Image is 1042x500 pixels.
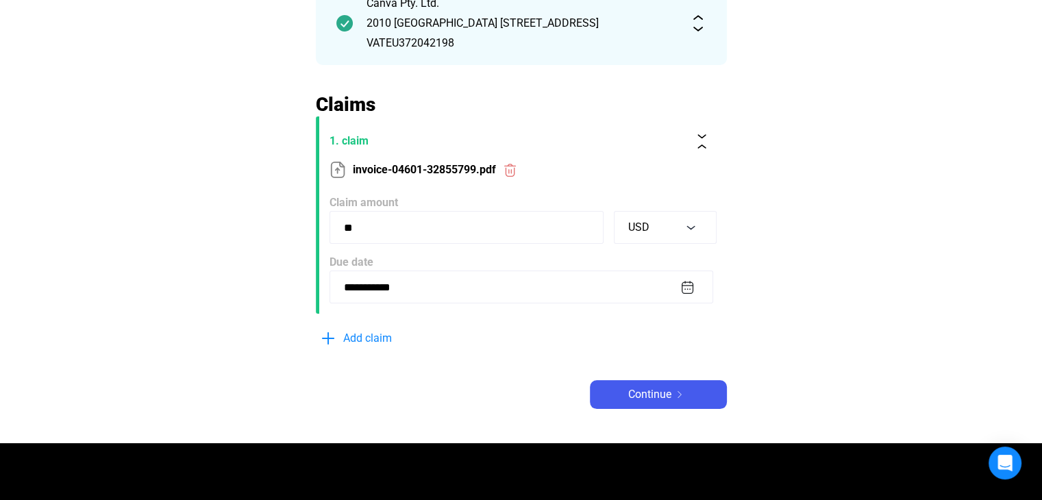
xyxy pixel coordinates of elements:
[688,127,717,155] button: collapse
[316,92,727,116] h2: Claims
[503,163,517,177] img: trash-red
[614,211,717,244] button: USD
[367,15,676,32] div: 2010 [GEOGRAPHIC_DATA] [STREET_ADDRESS]
[628,221,649,234] span: USD
[336,15,353,32] img: checkmark-darker-green-circle
[496,155,525,184] button: trash-red
[367,35,676,51] div: VATEU372042198
[671,391,688,398] img: arrow-right-white
[330,162,346,178] img: upload-paper
[590,380,727,409] button: Continuearrow-right-white
[695,134,709,149] img: collapse
[353,162,496,178] span: invoice-04601-32855799.pdf
[316,324,521,353] button: plus-blueAdd claim
[989,447,1021,479] div: Open Intercom Messenger
[330,133,682,149] span: 1. claim
[330,196,398,209] span: Claim amount
[330,255,373,268] span: Due date
[690,15,706,32] img: expand
[343,330,392,347] span: Add claim
[628,386,671,403] span: Continue
[320,330,336,347] img: plus-blue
